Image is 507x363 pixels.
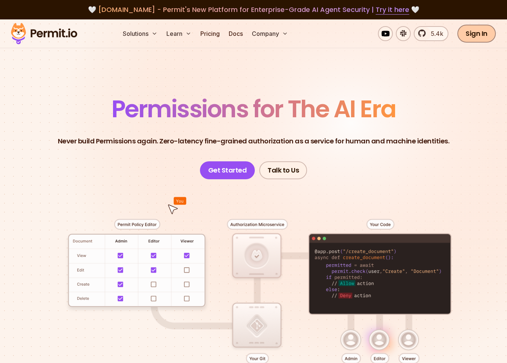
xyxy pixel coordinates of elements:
[200,161,255,179] a: Get Started
[226,26,246,41] a: Docs
[112,92,396,125] span: Permissions for The AI Era
[414,26,448,41] a: 5.4k
[376,5,409,15] a: Try it here
[457,25,496,43] a: Sign In
[259,161,307,179] a: Talk to Us
[197,26,223,41] a: Pricing
[18,4,489,15] div: 🤍 🤍
[163,26,194,41] button: Learn
[7,21,81,46] img: Permit logo
[58,136,450,146] p: Never build Permissions again. Zero-latency fine-grained authorization as a service for human and...
[249,26,291,41] button: Company
[426,29,443,38] span: 5.4k
[120,26,160,41] button: Solutions
[98,5,409,14] span: [DOMAIN_NAME] - Permit's New Platform for Enterprise-Grade AI Agent Security |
